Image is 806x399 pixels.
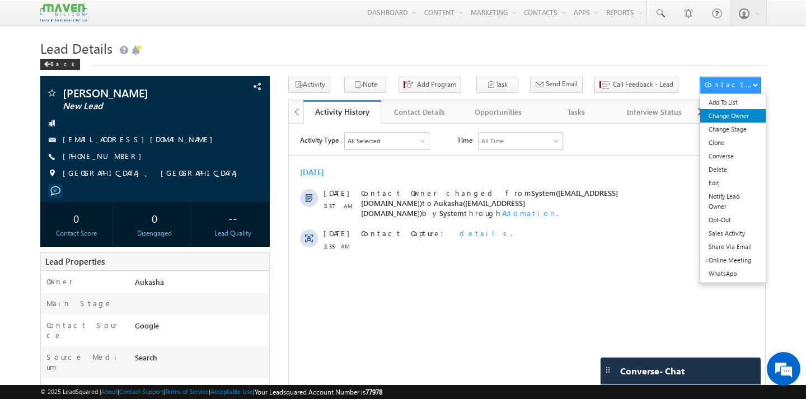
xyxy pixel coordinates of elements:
[399,77,461,93] button: Add Program
[11,44,48,54] div: [DATE]
[152,313,203,328] em: Start Chat
[58,59,188,73] div: Chat with us now
[72,64,329,94] span: Contact Owner changed from to by through .
[417,79,456,90] span: Add Program
[43,228,110,238] div: Contact Score
[40,59,80,70] div: Back
[121,228,188,238] div: Disengaged
[381,100,460,124] a: Contact Details
[35,105,60,115] span: [DATE]
[72,74,236,94] span: Aukasha([EMAIL_ADDRESS][DOMAIN_NAME])
[365,388,382,396] span: 77978
[135,277,164,287] span: Aukasha
[700,213,766,227] a: Opt-Out
[63,168,243,179] span: [GEOGRAPHIC_DATA], [GEOGRAPHIC_DATA]
[537,100,616,124] a: Tasks
[46,276,73,287] label: Owner
[210,388,253,395] a: Acceptable Use
[19,59,47,73] img: d_60004797649_company_0_60004797649
[700,254,766,267] a: Online Meeting
[72,105,162,114] span: Contact Capture:
[312,106,373,117] div: Activity History
[72,105,421,115] div: .
[476,77,518,93] button: Task
[700,109,766,123] a: Change Owner
[200,208,266,228] div: --
[59,12,91,22] div: All Selected
[46,320,124,340] label: Contact Source
[63,101,204,112] span: New Lead
[40,3,87,22] img: Custom Logo
[56,9,140,26] div: All Selected
[700,149,766,163] a: Converse
[40,58,86,68] a: Back
[213,85,268,94] span: Automation
[15,104,204,303] textarea: Type your message and hit 'Enter'
[184,6,210,32] div: Minimize live chat window
[165,388,209,395] a: Terms of Service
[700,96,766,109] a: Add To List
[101,388,118,395] a: About
[700,136,766,149] a: Clone
[700,227,766,240] a: Sales Activity
[40,387,382,397] span: © 2025 LeadSquared | | | | |
[620,366,685,376] span: Converse - Chat
[45,256,105,267] span: Lead Properties
[132,352,269,368] div: Search
[625,105,684,119] div: Interview Status
[546,79,578,89] span: Send Email
[35,118,68,128] span: 11:35 AM
[705,79,752,90] div: Contact Actions
[700,123,766,136] a: Change Stage
[460,100,538,124] a: Opportunities
[63,151,147,162] span: [PHONE_NUMBER]
[11,8,50,25] span: Activity Type
[594,77,678,93] button: Call Feedback - Lead
[700,176,766,190] a: Edit
[255,388,382,396] span: Your Leadsquared Account Number is
[119,388,163,395] a: Contact Support
[700,190,766,213] a: Notify Lead Owner
[700,240,766,254] a: Share Via Email
[546,105,606,119] div: Tasks
[613,79,673,90] span: Call Feedback - Lead
[151,85,175,94] span: System
[35,77,68,87] span: 11:37 AM
[344,77,386,93] button: Note
[303,100,382,124] a: Activity History
[193,12,215,22] div: All Time
[468,105,528,119] div: Opportunities
[46,298,113,308] label: Main Stage
[46,384,92,394] label: Channel
[700,267,766,280] a: WhatsApp
[132,320,269,336] div: Google
[700,163,766,176] a: Delete
[288,77,330,93] button: Activity
[63,87,204,98] span: [PERSON_NAME]
[43,208,110,228] div: 0
[63,134,218,144] a: [EMAIL_ADDRESS][DOMAIN_NAME]
[168,8,184,25] span: Time
[121,208,188,228] div: 0
[603,365,612,374] img: carter-drag
[35,64,60,74] span: [DATE]
[390,105,449,119] div: Contact Details
[530,77,583,93] button: Send Email
[700,77,761,93] button: Contact Actions
[616,100,694,124] a: Interview Status
[200,228,266,238] div: Lead Quality
[72,64,329,84] span: System([EMAIL_ADDRESS][DOMAIN_NAME])
[171,105,222,114] span: details
[40,39,113,57] span: Lead Details
[46,352,124,372] label: Source Medium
